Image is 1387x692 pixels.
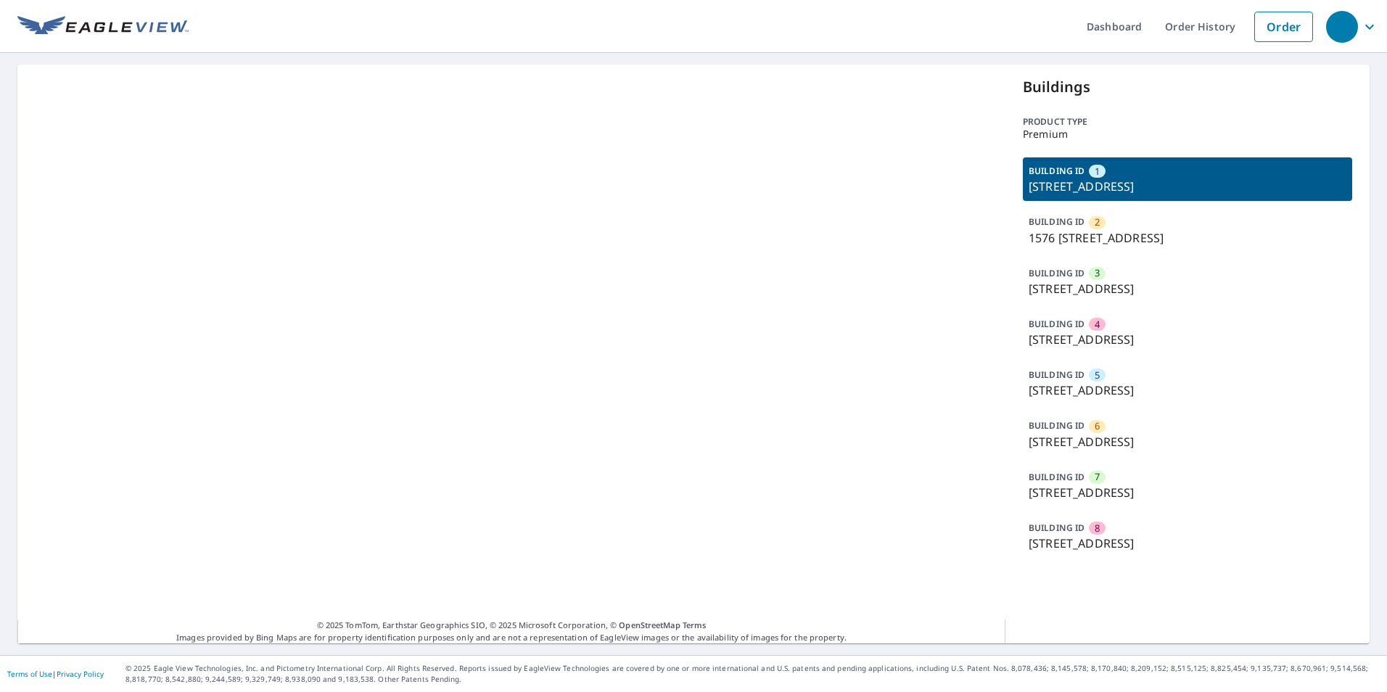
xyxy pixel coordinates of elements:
[1029,280,1346,297] p: [STREET_ADDRESS]
[1029,484,1346,501] p: [STREET_ADDRESS]
[1095,215,1100,229] span: 2
[1029,229,1346,247] p: 1576 [STREET_ADDRESS]
[1023,76,1352,98] p: Buildings
[1095,522,1100,535] span: 8
[317,619,707,632] span: © 2025 TomTom, Earthstar Geographics SIO, © 2025 Microsoft Corporation, ©
[1029,382,1346,399] p: [STREET_ADDRESS]
[1095,470,1100,484] span: 7
[1023,115,1352,128] p: Product type
[125,663,1380,685] p: © 2025 Eagle View Technologies, Inc. and Pictometry International Corp. All Rights Reserved. Repo...
[1254,12,1313,42] a: Order
[1029,535,1346,552] p: [STREET_ADDRESS]
[619,619,680,630] a: OpenStreetMap
[7,669,52,679] a: Terms of Use
[683,619,707,630] a: Terms
[1029,165,1085,177] p: BUILDING ID
[1095,419,1100,433] span: 6
[1029,178,1346,195] p: [STREET_ADDRESS]
[1029,331,1346,348] p: [STREET_ADDRESS]
[1029,215,1085,228] p: BUILDING ID
[1095,368,1100,382] span: 5
[1095,165,1100,178] span: 1
[1029,267,1085,279] p: BUILDING ID
[17,619,1005,643] p: Images provided by Bing Maps are for property identification purposes only and are not a represen...
[1029,419,1085,432] p: BUILDING ID
[7,670,104,678] p: |
[17,16,189,38] img: EV Logo
[1029,368,1085,381] p: BUILDING ID
[57,669,104,679] a: Privacy Policy
[1095,266,1100,280] span: 3
[1029,471,1085,483] p: BUILDING ID
[1023,128,1352,140] p: Premium
[1029,522,1085,534] p: BUILDING ID
[1029,433,1346,450] p: [STREET_ADDRESS]
[1029,318,1085,330] p: BUILDING ID
[1095,318,1100,331] span: 4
